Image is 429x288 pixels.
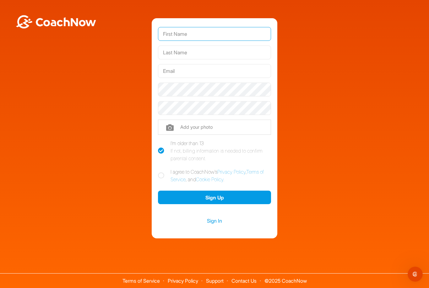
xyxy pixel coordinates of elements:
[158,46,271,59] input: Last Name
[122,278,160,284] a: Terms of Service
[158,217,271,225] a: Sign In
[158,27,271,41] input: First Name
[15,15,97,29] img: BwLJSsUCoWCh5upNqxVrqldRgqLPVwmV24tXu5FoVAoFEpwwqQ3VIfuoInZCoVCoTD4vwADAC3ZFMkVEQFDAAAAAElFTkSuQmCC
[261,274,310,283] span: © 2025 CoachNow
[206,278,224,284] a: Support
[231,278,257,284] a: Contact Us
[196,176,223,182] a: Cookie Policy
[171,147,271,162] div: If not, billing information is needed to confirm parental consent.
[158,168,271,183] label: I agree to CoachNow's , , and .
[158,64,271,78] input: Email
[217,169,246,175] a: Privacy Policy
[168,278,198,284] a: Privacy Policy
[408,267,423,282] iframe: Intercom live chat
[158,191,271,204] button: Sign Up
[171,139,271,162] div: I'm older than 13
